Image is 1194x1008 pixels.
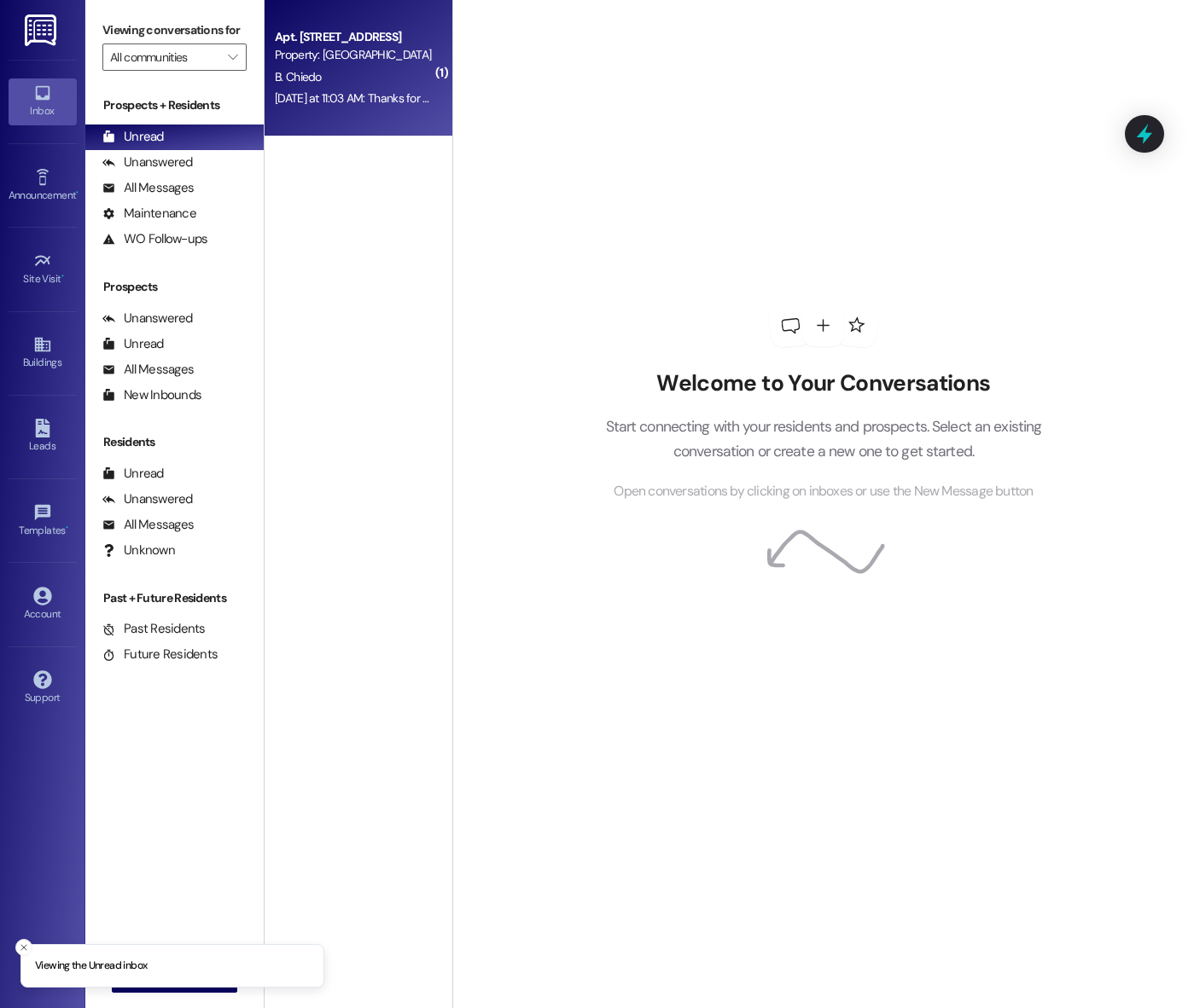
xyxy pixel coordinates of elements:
[580,414,1068,463] p: Start connecting with your residents and prospects. Select an existing conversation or create a n...
[614,481,1033,502] span: Open conversations by clicking on inboxes or use the New Message button
[102,230,207,248] div: WO Follow-ups
[85,589,264,607] div: Past + Future Residents
[9,330,77,376] a: Buildings
[102,620,206,638] div: Past Residents
[102,128,164,146] div: Unread
[102,465,164,483] div: Unread
[35,959,147,974] p: Viewing the Unread inbox
[102,17,247,43] label: Viewing conversations for
[228,50,237,64] i: 
[66,522,68,534] span: •
[275,46,433,64] div: Property: [GEOGRAPHIC_DATA] [GEOGRAPHIC_DATA]
[9,582,77,628] a: Account
[275,90,995,106] div: [DATE] at 11:03 AM: Thanks for the update [PERSON_NAME]! Will someone let her know that the key i...
[9,246,77,293] a: Site Visit •
[275,28,433,46] div: Apt. [STREET_ADDRESS]
[102,542,175,559] div: Unknown
[102,361,194,379] div: All Messages
[76,187,79,199] span: •
[9,665,77,711] a: Support
[85,433,264,451] div: Residents
[9,498,77,544] a: Templates •
[61,270,64,282] span: •
[102,205,196,223] div: Maintenance
[102,154,193,171] div: Unanswered
[275,69,322,84] span: B. Chiedo
[102,386,201,404] div: New Inbounds
[85,278,264,296] div: Prospects
[102,310,193,327] div: Unanswered
[102,490,193,508] div: Unanswered
[9,414,77,460] a: Leads
[102,179,194,197] div: All Messages
[9,78,77,125] a: Inbox
[580,370,1068,397] h2: Welcome to Your Conversations
[110,43,219,71] input: All communities
[85,96,264,114] div: Prospects + Residents
[102,335,164,353] div: Unread
[102,646,218,663] div: Future Residents
[102,516,194,534] div: All Messages
[15,939,32,956] button: Close toast
[25,14,60,46] img: ResiDesk Logo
